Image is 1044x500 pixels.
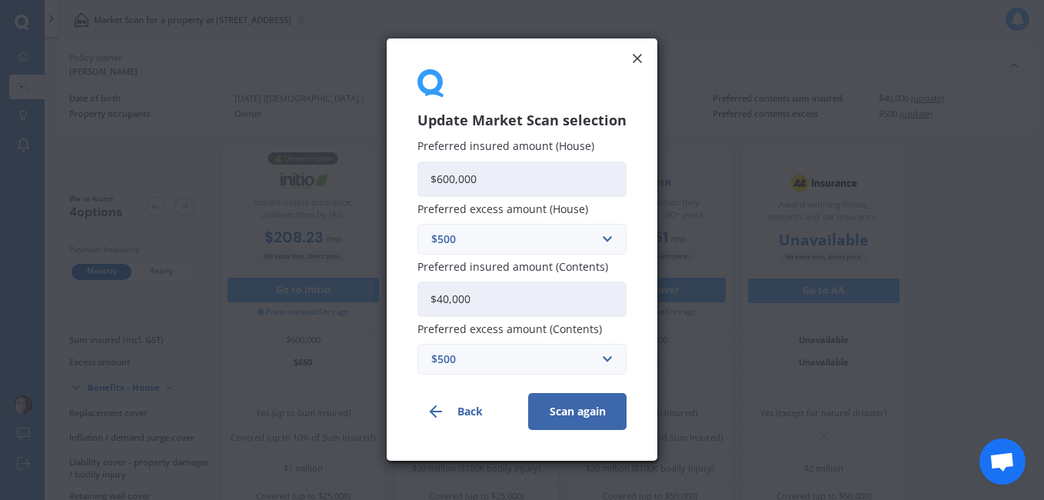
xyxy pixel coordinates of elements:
[417,282,627,317] input: Enter amount
[417,394,516,431] button: Back
[528,394,627,431] button: Scan again
[417,139,594,154] span: Preferred insured amount (House)
[979,438,1026,485] a: Open chat
[431,352,594,368] div: $500
[417,162,627,197] input: Enter amount
[431,231,594,248] div: $500
[417,259,608,274] span: Preferred insured amount (Contents)
[417,112,627,130] h3: Update Market Scan selection
[417,202,588,216] span: Preferred excess amount (House)
[417,322,602,337] span: Preferred excess amount (Contents)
